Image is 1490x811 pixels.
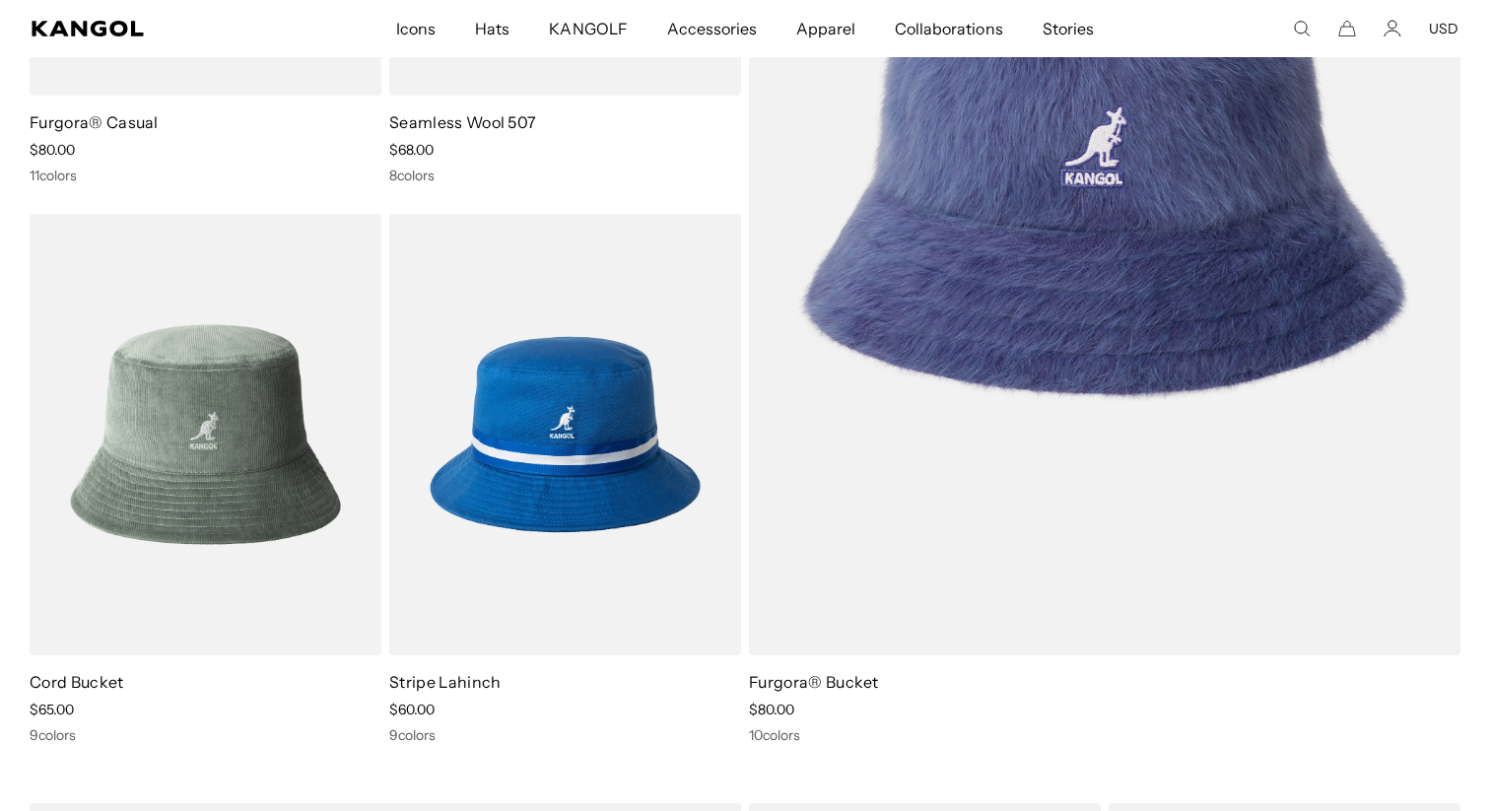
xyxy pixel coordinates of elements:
a: Cord Bucket [30,672,124,692]
a: Account [1384,20,1401,37]
a: Stripe Lahinch [389,672,501,692]
img: Cord Bucket [30,214,381,655]
div: 9 colors [30,726,381,744]
summary: Search here [1293,20,1311,37]
a: Furgora® Casual [30,112,159,132]
button: USD [1429,20,1458,37]
span: $80.00 [749,701,794,718]
a: Kangol [32,21,261,36]
div: 8 colors [389,167,741,184]
span: $68.00 [389,141,434,159]
img: Stripe Lahinch [389,214,741,655]
span: $60.00 [389,701,435,718]
div: 9 colors [389,726,741,744]
div: 10 colors [749,726,1460,744]
span: $65.00 [30,701,74,718]
a: Seamless Wool 507 [389,112,536,132]
span: $80.00 [30,141,75,159]
div: 11 colors [30,167,381,184]
button: Cart [1338,20,1356,37]
a: Furgora® Bucket [749,672,879,692]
